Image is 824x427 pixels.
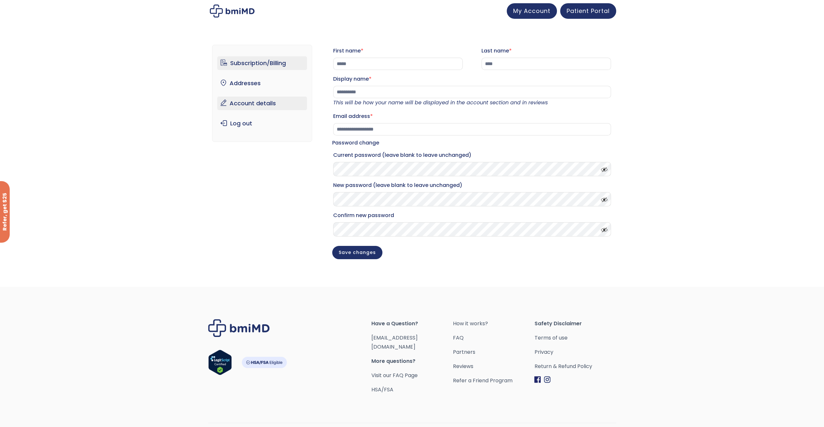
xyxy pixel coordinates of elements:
[217,56,307,70] a: Subscription/Billing
[453,362,534,371] a: Reviews
[371,372,418,379] a: Visit our FAQ Page
[333,111,611,121] label: Email address
[453,348,534,357] a: Partners
[513,7,550,15] span: My Account
[212,45,312,142] nav: Account pages
[208,319,270,337] img: Brand Logo
[333,46,463,56] label: First name
[333,210,611,221] label: Confirm new password
[333,180,611,190] label: New password (leave blank to leave unchanged)
[481,46,611,56] label: Last name
[217,97,307,110] a: Account details
[534,319,616,328] span: Safety Disclaimer
[453,376,534,385] a: Refer a Friend Program
[333,74,611,84] label: Display name
[567,7,610,15] span: Patient Portal
[371,386,393,393] a: HSA/FSA
[208,350,232,378] a: Verify LegitScript Approval for www.bmimd.com
[544,376,550,383] img: Instagram
[208,350,232,375] img: Verify Approval for www.bmimd.com
[217,76,307,90] a: Addresses
[371,334,418,351] a: [EMAIL_ADDRESS][DOMAIN_NAME]
[242,357,287,368] img: HSA-FSA
[507,3,557,19] a: My Account
[534,348,616,357] a: Privacy
[371,357,453,366] span: More questions?
[534,362,616,371] a: Return & Refund Policy
[534,333,616,342] a: Terms of use
[332,138,379,147] legend: Password change
[534,376,541,383] img: Facebook
[217,117,307,130] a: Log out
[453,333,534,342] a: FAQ
[333,99,548,106] em: This will be how your name will be displayed in the account section and in reviews
[453,319,534,328] a: How it works?
[332,246,382,259] button: Save changes
[371,319,453,328] span: Have a Question?
[210,5,254,17] img: My account
[333,150,611,160] label: Current password (leave blank to leave unchanged)
[560,3,616,19] a: Patient Portal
